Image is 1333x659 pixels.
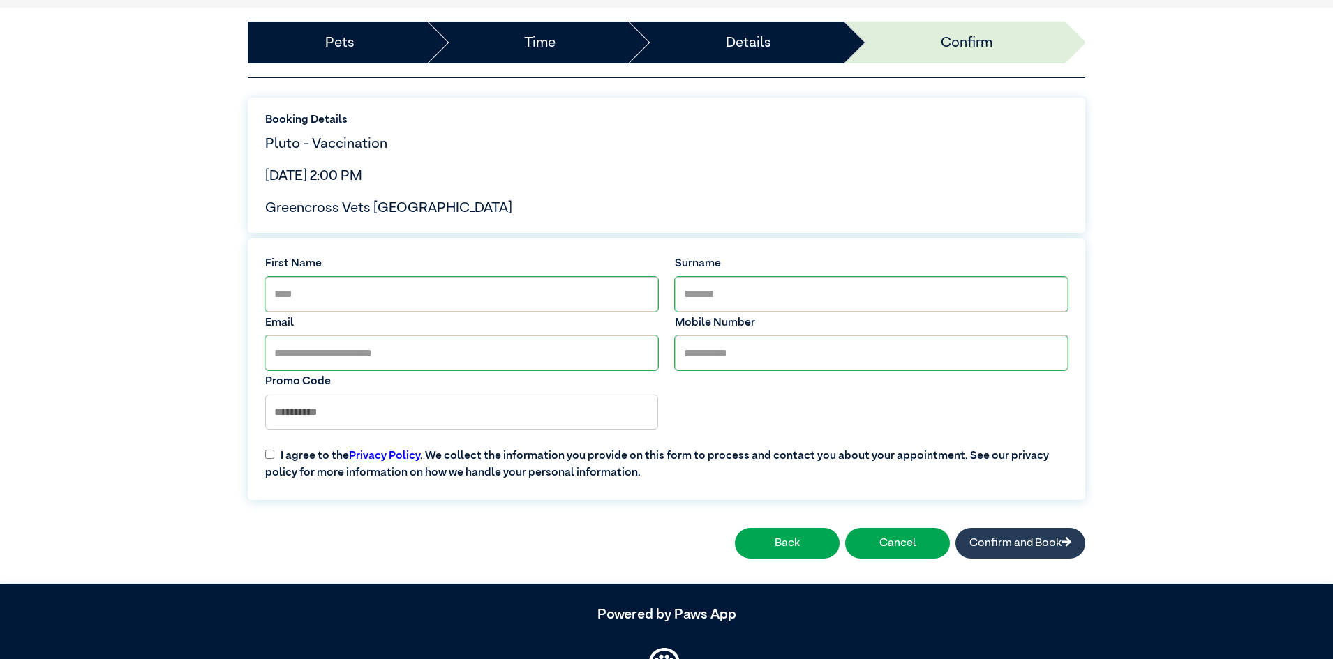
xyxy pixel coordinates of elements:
[265,112,1068,128] label: Booking Details
[349,450,420,462] a: Privacy Policy
[675,315,1068,331] label: Mobile Number
[726,32,771,53] a: Details
[265,450,274,459] input: I agree to thePrivacy Policy. We collect the information you provide on this form to process and ...
[257,437,1076,481] label: I agree to the . We collect the information you provide on this form to process and contact you a...
[265,373,658,390] label: Promo Code
[265,137,387,151] span: Pluto - Vaccination
[248,606,1085,623] h5: Powered by Paws App
[265,255,658,272] label: First Name
[524,32,556,53] a: Time
[265,169,362,183] span: [DATE] 2:00 PM
[325,32,355,53] a: Pets
[265,201,512,215] span: Greencross Vets [GEOGRAPHIC_DATA]
[675,255,1068,272] label: Surname
[845,528,950,559] button: Cancel
[735,528,840,559] button: Back
[955,528,1085,559] button: Confirm and Book
[265,315,658,331] label: Email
